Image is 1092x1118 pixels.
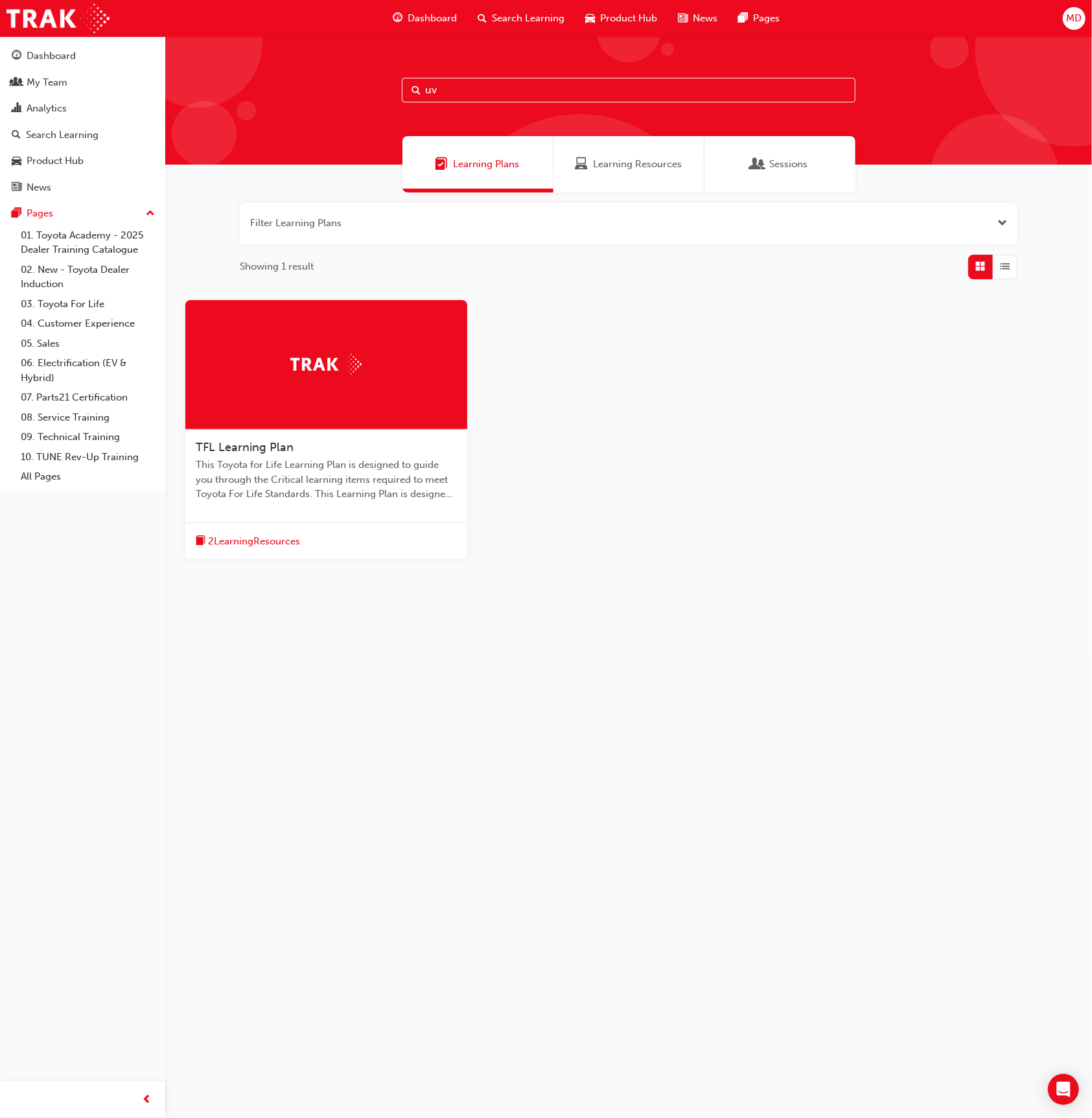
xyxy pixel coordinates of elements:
[12,77,21,89] span: people-icon
[678,10,688,27] span: news-icon
[12,103,21,115] span: chart-icon
[290,354,362,374] img: Trak
[16,447,160,467] a: 10. TUNE Rev-Up Training
[1066,11,1082,26] span: MD
[575,5,668,32] a: car-iconProduct Hub
[12,208,21,220] span: pages-icon
[704,136,855,192] a: SessionsSessions
[5,202,160,226] button: Pages
[27,49,76,64] div: Dashboard
[5,44,160,68] a: Dashboard
[382,5,467,32] a: guage-iconDashboard
[738,10,748,27] span: pages-icon
[5,41,160,202] button: DashboardMy TeamAnalyticsSearch LearningProduct HubNews
[6,4,110,33] img: Trak
[16,388,160,408] a: 07. Parts21 Certification
[1001,259,1010,274] span: List
[467,5,575,32] a: search-iconSearch Learning
[412,83,421,98] span: Search
[12,130,21,141] span: search-icon
[436,157,448,172] span: Learning Plans
[196,533,300,550] button: book-icon2LearningResources
[408,11,457,26] span: Dashboard
[492,11,564,26] span: Search Learning
[5,176,160,200] a: News
[27,180,51,195] div: News
[693,11,717,26] span: News
[1063,7,1086,30] button: MD
[16,408,160,428] a: 08. Service Training
[393,10,402,27] span: guage-icon
[5,97,160,121] a: Analytics
[752,157,765,172] span: Sessions
[27,154,84,169] div: Product Hub
[770,157,808,172] span: Sessions
[240,259,314,274] span: Showing 1 result
[5,149,160,173] a: Product Hub
[196,440,294,454] span: TFL Learning Plan
[575,157,588,172] span: Learning Resources
[976,259,986,274] span: Grid
[27,75,67,90] div: My Team
[5,123,160,147] a: Search Learning
[454,157,520,172] span: Learning Plans
[553,136,704,192] a: Learning ResourcesLearning Resources
[402,78,855,102] input: Search...
[196,533,205,550] span: book-icon
[26,128,99,143] div: Search Learning
[402,136,553,192] a: Learning PlansLearning Plans
[16,427,160,447] a: 09. Technical Training
[146,205,155,222] span: up-icon
[16,260,160,294] a: 02. New - Toyota Dealer Induction
[143,1092,152,1108] span: prev-icon
[997,216,1007,231] button: Open the filter
[27,206,53,221] div: Pages
[1048,1074,1079,1105] div: Open Intercom Messenger
[593,157,682,172] span: Learning Resources
[12,182,21,194] span: news-icon
[185,300,467,560] a: TrakTFL Learning PlanThis Toyota for Life Learning Plan is designed to guide you through the Crit...
[16,226,160,260] a: 01. Toyota Academy - 2025 Dealer Training Catalogue
[12,51,21,62] span: guage-icon
[600,11,657,26] span: Product Hub
[5,71,160,95] a: My Team
[208,534,300,549] span: 2 Learning Resources
[585,10,595,27] span: car-icon
[12,156,21,167] span: car-icon
[16,334,160,354] a: 05. Sales
[668,5,728,32] a: news-iconNews
[478,10,487,27] span: search-icon
[16,294,160,314] a: 03. Toyota For Life
[753,11,780,26] span: Pages
[16,353,160,388] a: 06. Electrification (EV & Hybrid)
[27,101,67,116] div: Analytics
[196,458,457,502] span: This Toyota for Life Learning Plan is designed to guide you through the Critical learning items r...
[728,5,790,32] a: pages-iconPages
[16,314,160,334] a: 04. Customer Experience
[16,467,160,487] a: All Pages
